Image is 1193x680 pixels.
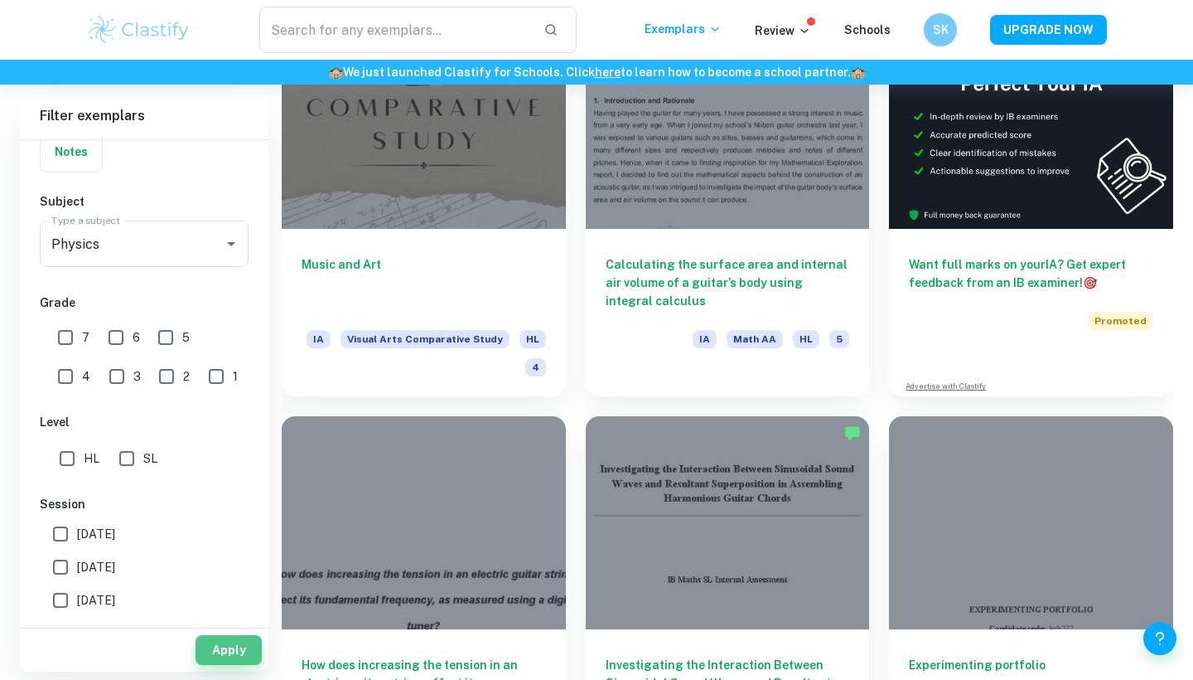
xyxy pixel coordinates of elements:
[20,93,268,139] h6: Filter exemplars
[341,330,510,348] span: Visual Arts Comparative Study
[143,449,157,468] span: SL
[86,13,191,46] img: Clastify logo
[693,330,717,348] span: IA
[133,328,140,347] span: 6
[931,21,950,39] h6: SK
[40,495,249,513] h6: Session
[525,358,546,376] span: 4
[82,367,90,386] span: 4
[793,330,819,348] span: HL
[77,591,115,610] span: [DATE]
[77,525,115,543] span: [DATE]
[889,16,1173,229] img: Thumbnail
[595,66,621,79] a: here
[329,66,343,79] span: 🏫
[844,425,861,441] img: Marked
[586,16,870,396] a: Calculating the surface area and internal air volume of a guitar’s body using integral calculusIA...
[233,367,238,386] span: 1
[40,294,249,312] h6: Grade
[1088,312,1153,330] span: Promoted
[889,16,1173,396] a: Want full marks on yourIA? Get expert feedback from an IB examiner!PromotedAdvertise with Clastify
[755,22,811,40] p: Review
[990,15,1107,45] button: UPGRADE NOW
[84,449,99,468] span: HL
[259,7,530,53] input: Search for any exemplars...
[829,330,849,348] span: 5
[41,132,102,172] button: Notes
[851,66,865,79] span: 🏫
[133,367,141,386] span: 3
[196,635,262,665] button: Apply
[519,330,546,348] span: HL
[302,255,546,310] h6: Music and Art
[844,23,891,36] a: Schools
[1083,276,1097,289] span: 🎯
[40,192,249,211] h6: Subject
[220,232,243,255] button: Open
[906,381,986,392] a: Advertise with Clastify
[182,328,190,347] span: 5
[3,63,1190,81] h6: We just launched Clastify for Schools. Click to learn how to become a school partner.
[77,558,115,576] span: [DATE]
[606,255,850,310] h6: Calculating the surface area and internal air volume of a guitar’s body using integral calculus
[183,367,190,386] span: 2
[282,16,566,396] a: Music and ArtIAVisual Arts Comparative StudyHL4
[40,413,249,431] h6: Level
[727,330,783,348] span: Math AA
[307,330,331,348] span: IA
[645,20,722,38] p: Exemplars
[909,255,1153,292] h6: Want full marks on your IA ? Get expert feedback from an IB examiner!
[924,13,957,46] button: SK
[1143,622,1176,655] button: Help and Feedback
[51,213,120,227] label: Type a subject
[82,328,89,347] span: 7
